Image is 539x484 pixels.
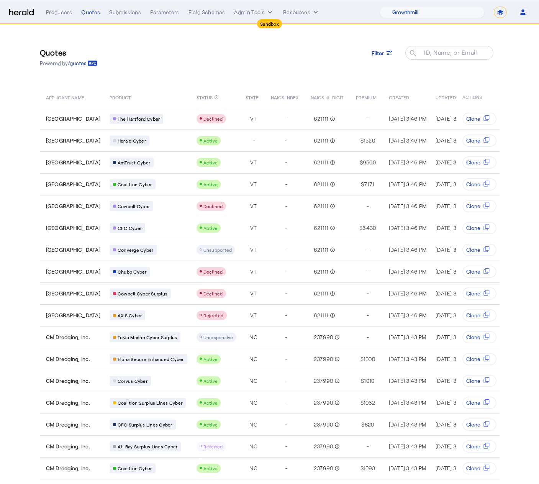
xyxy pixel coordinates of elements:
[314,180,329,188] span: 621111
[372,49,384,57] span: Filter
[466,115,480,123] span: Clone
[118,334,177,340] span: Tokio Marine Cyber Surplus
[462,178,496,190] button: Clone
[361,180,364,188] span: $
[46,268,100,276] span: [GEOGRAPHIC_DATA]
[328,115,335,123] mat-icon: info_outline
[389,465,426,471] span: [DATE] 3:43 PM
[436,246,473,253] span: [DATE] 3:46 PM
[389,115,427,122] span: [DATE] 3:46 PM
[285,464,287,472] span: -
[9,9,34,16] img: Herald Logo
[40,59,97,67] p: Powered by
[314,464,333,472] span: 237990
[436,203,473,209] span: [DATE] 3:46 PM
[361,377,364,385] span: $
[328,159,335,166] mat-icon: info_outline
[285,180,287,188] span: -
[285,421,287,428] span: -
[389,159,427,166] span: [DATE] 3:46 PM
[109,8,141,16] div: Submissions
[328,268,335,276] mat-icon: info_outline
[314,355,333,363] span: 237990
[188,8,225,16] div: Field Schemas
[283,8,319,16] button: Resources dropdown menu
[389,290,427,297] span: [DATE] 3:46 PM
[436,268,473,275] span: [DATE] 3:46 PM
[118,443,178,450] span: At-Bay Surplus Lines Cyber
[436,93,456,101] span: UPDATED
[203,160,218,165] span: Active
[436,115,473,122] span: [DATE] 3:48 PM
[359,224,362,232] span: $
[466,443,480,450] span: Clone
[462,440,496,453] button: Clone
[203,466,218,471] span: Active
[46,377,90,385] span: CM Dredging, Inc.
[203,182,218,187] span: Active
[46,355,90,363] span: CM Dredging, Inc.
[436,312,473,318] span: [DATE] 3:46 PM
[197,93,213,101] span: STATUS
[364,180,374,188] span: 7171
[436,443,473,450] span: [DATE] 3:47 PM
[362,224,376,232] span: 6430
[68,59,97,67] a: /quotes
[46,421,90,428] span: CM Dredging, Inc.
[314,202,329,210] span: 621111
[424,49,477,56] mat-label: ID, Name, or Email
[333,464,340,472] mat-icon: info_outline
[436,225,473,231] span: [DATE] 3:46 PM
[250,246,257,254] span: VT
[314,421,333,428] span: 237990
[466,224,480,232] span: Clone
[466,290,480,297] span: Clone
[466,137,480,144] span: Clone
[249,333,257,341] span: NC
[389,246,427,253] span: [DATE] 3:46 PM
[250,290,257,297] span: VT
[462,331,496,343] button: Clone
[389,399,426,406] span: [DATE] 3:43 PM
[285,268,287,276] span: -
[364,399,375,407] span: 1032
[257,19,282,28] div: Sandbox
[285,159,287,166] span: -
[285,202,287,210] span: -
[250,312,257,319] span: VT
[365,421,374,428] span: 820
[333,377,340,385] mat-icon: info_outline
[462,375,496,387] button: Clone
[118,400,182,406] span: Coalition Surplus Lines Cyber
[271,93,298,101] span: NAICS INDEX
[250,202,257,210] span: VT
[118,247,154,253] span: Converge Cyber
[389,181,427,187] span: [DATE] 3:46 PM
[466,333,480,341] span: Clone
[314,312,329,319] span: 621111
[46,464,90,472] span: CM Dredging, Inc.
[405,49,418,59] mat-icon: search
[456,86,500,108] th: ACTIONS
[314,246,329,254] span: 621111
[46,290,100,297] span: [GEOGRAPHIC_DATA]
[361,421,364,428] span: $
[389,421,426,428] span: [DATE] 3:43 PM
[314,443,333,450] span: 237990
[249,421,257,428] span: NC
[367,268,369,276] span: -
[118,269,147,275] span: Chubb Cyber
[466,202,480,210] span: Clone
[250,180,257,188] span: VT
[203,269,223,274] span: Declined
[203,203,223,209] span: Declined
[466,268,480,276] span: Clone
[333,421,340,428] mat-icon: info_outline
[203,356,218,362] span: Active
[249,399,257,407] span: NC
[203,335,233,340] span: Unresponsive
[118,312,142,318] span: AXIS Cyber
[466,464,480,472] span: Clone
[314,377,333,385] span: 237990
[367,443,369,450] span: -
